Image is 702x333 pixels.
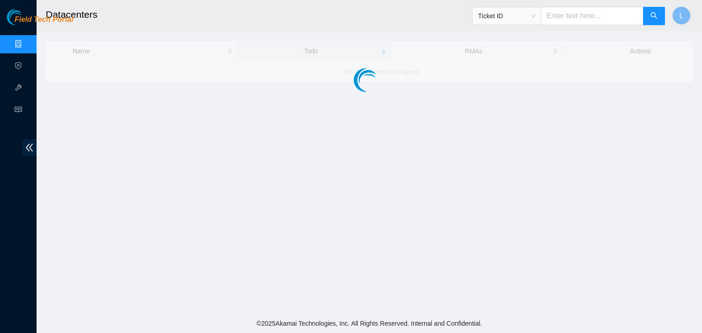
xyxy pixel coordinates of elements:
[7,16,73,28] a: Akamai TechnologiesField Tech Portal
[15,102,22,120] span: read
[672,6,691,25] button: L
[680,10,684,21] span: L
[478,9,536,23] span: Ticket ID
[541,7,643,25] input: Enter text here...
[15,16,73,24] span: Field Tech Portal
[37,314,702,333] footer: © 2025 Akamai Technologies, Inc. All Rights Reserved. Internal and Confidential.
[643,7,665,25] button: search
[7,9,46,25] img: Akamai Technologies
[22,139,37,156] span: double-left
[650,12,658,21] span: search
